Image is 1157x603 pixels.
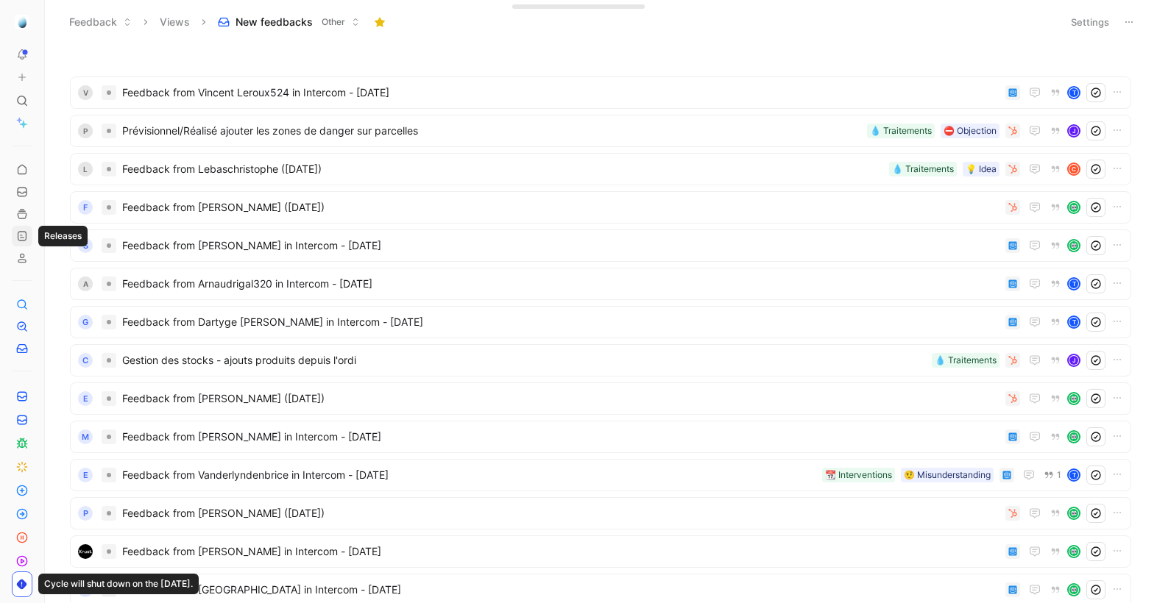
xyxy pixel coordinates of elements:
[78,238,93,253] div: S
[122,237,999,254] span: Feedback from [PERSON_NAME] in Intercom - [DATE]
[122,390,999,407] span: Feedback from [PERSON_NAME] ([DATE])
[63,11,138,33] button: Feedback
[1069,279,1079,289] div: T
[70,459,1131,491] a: EFeedback from Vanderlyndenbrice in Intercom - [DATE]🤨 Misunderstanding📆 Interventions1T
[12,12,32,32] button: Alvie
[78,544,93,559] img: logo
[825,468,892,482] div: 📆 Interventions
[1057,471,1061,479] span: 1
[870,124,932,138] div: 💧 Traitements
[78,468,93,482] div: E
[1069,317,1079,327] div: T
[122,313,999,331] span: Feedback from Dartyge [PERSON_NAME] in Intercom - [DATE]
[1069,240,1079,251] img: avatar
[78,200,93,215] div: F
[38,574,199,594] div: Cycle will shut down on the [DATE].
[78,85,93,100] div: V
[122,504,999,522] span: Feedback from [PERSON_NAME] ([DATE])
[15,15,29,29] img: Alvie
[122,543,999,560] span: Feedback from [PERSON_NAME] in Intercom - [DATE]
[78,353,93,368] div: C
[944,124,997,138] div: ⛔️ Objection
[122,199,999,216] span: Feedback from [PERSON_NAME] ([DATE])
[322,15,345,29] span: Other
[70,421,1131,453] a: mFeedback from [PERSON_NAME] in Intercom - [DATE]avatar
[1069,202,1079,213] img: avatar
[122,466,816,484] span: Feedback from Vanderlyndenbrice in Intercom - [DATE]
[70,268,1131,300] a: AFeedback from Arnaudrigal320 in Intercom - [DATE]T
[78,124,93,138] div: P
[153,11,197,33] button: Views
[892,162,954,176] div: 💧 Traitements
[78,506,93,521] div: P
[70,497,1131,529] a: PFeedback from [PERSON_NAME] ([DATE])avatar
[70,229,1131,262] a: SFeedback from [PERSON_NAME] in Intercom - [DATE]avatar
[122,84,999,101] span: Feedback from Vincent Leroux524 in Intercom - [DATE]
[70,535,1131,568] a: logoFeedback from [PERSON_NAME] in Intercom - [DATE]avatar
[70,191,1131,224] a: FFeedback from [PERSON_NAME] ([DATE])avatar
[1069,508,1079,518] img: avatar
[1064,12,1116,32] button: Settings
[1069,164,1079,174] div: C
[122,581,999,599] span: Feedback from [GEOGRAPHIC_DATA] in Intercom - [DATE]
[1069,126,1079,136] div: J
[70,115,1131,147] a: PPrévisionnel/Réalisé ajouter les zones de danger sur parcelles⛔️ Objection💧 TraitementsJ
[122,160,883,178] span: Feedback from Lebaschristophe ([DATE])
[236,15,313,29] span: New feedbacks
[1069,393,1079,404] img: avatar
[966,162,997,176] div: 💡 Idea
[70,344,1131,377] a: CGestion des stocks - ajouts produits depuis l'ordi💧 TraitementsJ
[70,382,1131,415] a: EFeedback from [PERSON_NAME] ([DATE])avatar
[122,428,999,446] span: Feedback from [PERSON_NAME] in Intercom - [DATE]
[211,11,367,33] button: New feedbacksOther
[904,468,991,482] div: 🤨 Misunderstanding
[122,275,999,293] span: Feedback from Arnaudrigal320 in Intercom - [DATE]
[70,153,1131,185] a: LFeedback from Lebaschristophe ([DATE])💡 Idea💧 TraitementsC
[935,353,997,368] div: 💧 Traitements
[1069,546,1079,557] img: avatar
[78,162,93,176] div: L
[122,352,926,369] span: Gestion des stocks - ajouts produits depuis l'ordi
[78,429,93,444] div: m
[1069,355,1079,365] div: J
[70,306,1131,338] a: GFeedback from Dartyge [PERSON_NAME] in Intercom - [DATE]T
[70,76,1131,109] a: VFeedback from Vincent Leroux524 in Intercom - [DATE]T
[1069,88,1079,98] div: T
[1069,470,1079,480] div: T
[1069,432,1079,442] img: avatar
[1069,585,1079,595] img: avatar
[1041,467,1064,483] button: 1
[78,315,93,329] div: G
[78,276,93,291] div: A
[122,122,861,140] span: Prévisionnel/Réalisé ajouter les zones de danger sur parcelles
[78,391,93,406] div: E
